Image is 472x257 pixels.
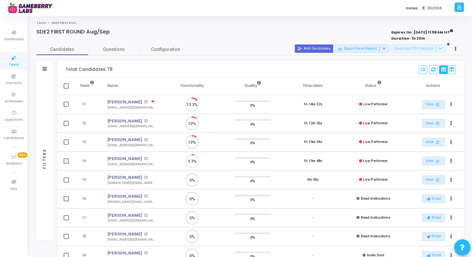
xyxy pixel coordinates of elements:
[439,65,456,74] div: View Options
[88,46,140,53] span: Questions
[17,152,27,158] span: New
[447,232,456,241] button: Actions
[36,21,46,25] a: Tests
[108,200,156,205] div: [PERSON_NAME][EMAIL_ADDRESS][DOMAIN_NAME]
[74,95,101,114] td: 51
[435,120,440,126] mat-icon: open_in_new
[108,82,118,89] div: Name
[406,5,419,11] label: Invites:
[361,196,390,201] span: Read Instructions
[144,100,148,104] mat-icon: open_in_new
[297,46,302,51] mat-icon: person_add_alt
[222,77,283,95] th: Quality
[108,181,156,186] div: [DOMAIN_NAME][EMAIL_ADDRESS][PERSON_NAME][DOMAIN_NAME]
[447,138,456,147] button: Actions
[108,193,142,200] a: [PERSON_NAME]
[422,232,445,241] button: Email
[250,234,255,241] span: 0%
[51,21,95,25] span: SDE2 FIRST ROUND Aug/Sep
[303,82,323,89] div: Time taken
[74,152,101,171] td: 54
[108,174,142,181] a: [PERSON_NAME]
[74,208,101,227] td: 57
[162,77,222,95] th: Functionality
[435,158,440,164] mat-icon: open_in_new
[74,189,101,208] td: 56
[447,213,456,222] button: Actions
[422,119,445,128] a: View
[422,214,445,222] button: Email
[363,177,388,182] span: Low Performer
[361,215,390,220] span: Read Instructions
[447,195,456,204] button: Actions
[250,121,255,127] span: 0%
[108,124,156,129] div: [EMAIL_ADDRESS][DOMAIN_NAME]
[307,177,319,183] div: 5m 56s
[391,28,453,35] strong: Expires On : [DATE] 11:59 AM IST
[108,237,156,242] div: [EMAIL_ADDRESS][DOMAIN_NAME]
[5,117,23,123] span: Questions
[74,114,101,133] td: 52
[447,119,456,128] button: Actions
[4,37,24,42] span: Dashboard
[8,2,56,14] img: logo
[9,62,19,68] span: Tests
[338,46,342,51] mat-icon: save_alt
[363,159,388,163] span: Low Performer
[108,212,142,219] a: [PERSON_NAME]
[108,105,156,110] div: [EMAIL_ADDRESS][DOMAIN_NAME]
[5,81,22,86] span: Contests
[391,36,425,41] strong: Duration : 1h 20m
[42,123,47,194] div: Filters
[404,77,464,95] th: Actions
[422,195,445,203] button: Email
[4,136,24,141] span: Candidates
[363,121,388,125] span: Low Performer
[250,196,255,203] span: 0%
[312,234,313,239] div: -
[144,214,148,217] mat-icon: open_in_new
[108,162,156,167] div: [EMAIL_ADDRESS][DOMAIN_NAME]
[108,250,142,256] a: [PERSON_NAME]
[6,161,22,167] span: Analytics
[295,44,333,53] button: Add Candidates
[435,139,440,145] mat-icon: open_in_new
[250,159,255,165] span: 0%
[74,227,101,246] td: 58
[74,77,101,95] th: Rank
[312,215,313,221] div: -
[108,99,142,105] a: [PERSON_NAME]
[303,158,322,164] div: 1h 19m 48s
[303,121,322,126] div: 1h 12m 26s
[435,177,440,183] mat-icon: open_in_new
[144,119,148,123] mat-icon: open_in_new
[151,46,180,53] span: Configuration
[74,170,101,189] td: 55
[250,177,255,184] span: 0%
[361,234,390,238] span: Read Instructions
[144,157,148,160] mat-icon: open_in_new
[108,231,142,237] a: [PERSON_NAME]
[391,44,446,53] button: Download PDF Reports
[144,195,148,198] mat-icon: open_in_new
[144,251,148,255] mat-icon: open_in_new
[66,67,112,72] div: Total Candidates: 78
[422,176,445,184] a: View
[108,143,156,148] div: [EMAIL_ADDRESS][DOMAIN_NAME]
[447,100,456,109] button: Actions
[435,102,440,107] mat-icon: open_in_new
[312,196,313,202] div: -
[5,99,23,104] span: Interviews
[343,77,404,95] th: Status
[447,157,456,166] button: Actions
[36,46,88,53] span: Candidates
[108,218,156,223] div: [EMAIL_ADDRESS][DOMAIN_NAME]
[144,233,148,236] mat-icon: open_in_new
[250,140,255,146] span: 0%
[144,176,148,179] mat-icon: open_in_new
[335,44,390,53] button: Export Excel Report
[144,138,148,142] mat-icon: open_in_new
[303,102,322,107] div: 1h 14m 32s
